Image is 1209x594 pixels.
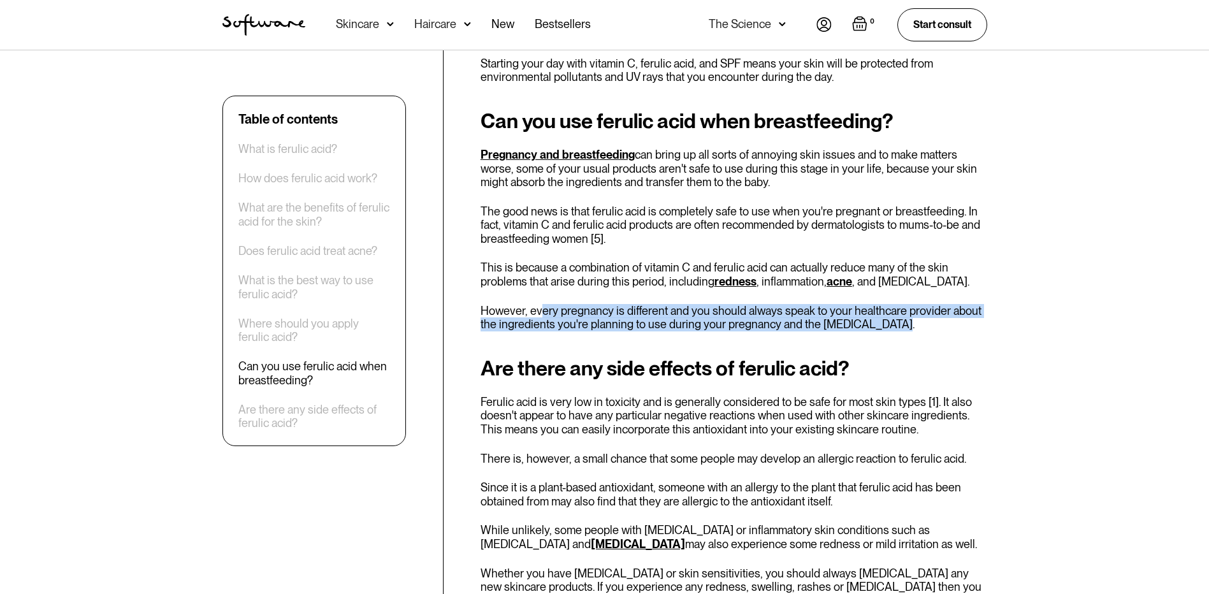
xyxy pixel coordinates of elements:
[238,201,390,228] a: What are the benefits of ferulic acid for the skin?
[591,537,685,551] a: [MEDICAL_DATA]
[481,395,987,437] p: Ferulic acid is very low in toxicity and is generally considered to be safe for most skin types [...
[387,18,394,31] img: arrow down
[238,273,390,301] a: What is the best way to use ferulic acid?
[481,205,987,246] p: The good news is that ferulic acid is completely safe to use when you're pregnant or breastfeedin...
[852,16,877,34] a: Open empty cart
[481,110,987,133] h2: Can you use ferulic acid when breastfeeding?
[897,8,987,41] a: Start consult
[867,16,877,27] div: 0
[481,148,987,189] p: can bring up all sorts of annoying skin issues and to make matters worse, some of your usual prod...
[779,18,786,31] img: arrow down
[336,18,379,31] div: Skincare
[481,148,635,161] a: Pregnancy and breastfeeding
[238,171,377,185] a: How does ferulic acid work?
[481,261,987,288] p: This is because a combination of vitamin C and ferulic acid can actually reduce many of the skin ...
[222,14,305,36] img: Software Logo
[481,523,987,551] p: While unlikely, some people with [MEDICAL_DATA] or inflammatory skin conditions such as [MEDICAL_...
[238,402,390,430] a: Are there any side effects of ferulic acid?
[464,18,471,31] img: arrow down
[238,244,377,258] a: Does ferulic acid treat acne?
[709,18,771,31] div: The Science
[481,481,987,508] p: Since it is a plant-based antioxidant, someone with an allergy to the plant that ferulic acid has...
[238,359,390,387] a: Can you use ferulic acid when breastfeeding?
[238,142,337,156] a: What is ferulic acid?
[481,304,987,331] p: However, every pregnancy is different and you should always speak to your healthcare provider abo...
[238,316,390,344] a: Where should you apply ferulic acid?
[238,112,338,127] div: Table of contents
[481,452,987,466] p: There is, however, a small chance that some people may develop an allergic reaction to ferulic acid.
[222,14,305,36] a: home
[481,357,987,380] h2: Are there any side effects of ferulic acid?
[714,275,757,288] a: redness
[827,275,852,288] a: acne
[481,57,987,84] p: Starting your day with vitamin C, ferulic acid, and SPF means your skin will be protected from en...
[414,18,456,31] div: Haircare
